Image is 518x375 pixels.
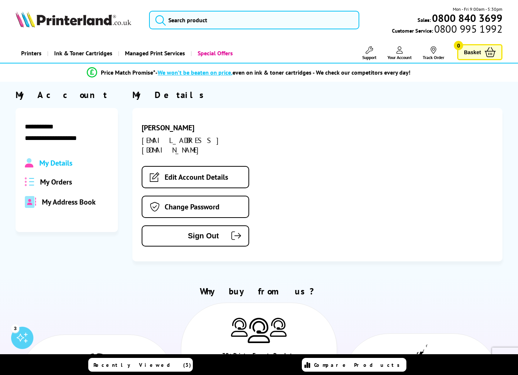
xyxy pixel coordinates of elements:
[40,177,72,187] span: My Orders
[220,350,298,372] div: 30+ Printer Experts Ready to Take Your Call
[158,69,232,76] span: We won’t be beaten on price,
[392,25,502,34] span: Customer Service:
[54,44,112,63] span: Ink & Toner Cartridges
[16,286,502,297] h2: Why buy from us?
[16,89,118,101] div: My Account
[39,158,72,168] span: My Details
[314,362,404,368] span: Compare Products
[302,358,406,372] a: Compare Products
[16,11,131,27] img: Printerland Logo
[453,6,502,13] span: Mon - Fri 9:00am - 5:30pm
[142,225,249,247] button: Sign Out
[231,318,248,337] img: Printer Experts
[457,44,502,60] a: Basket 0
[142,136,258,155] div: [EMAIL_ADDRESS][DOMAIN_NAME]
[149,11,359,29] input: Search product
[25,158,33,168] img: Profile.svg
[11,324,19,332] div: 3
[387,46,412,60] a: Your Account
[270,318,287,337] img: Printer Experts
[418,16,431,23] span: Sales:
[42,197,96,207] span: My Address Book
[93,362,191,368] span: Recently Viewed (3)
[155,69,410,76] div: - even on ink & toner cartridges - We check our competitors every day!
[191,44,238,63] a: Special Offers
[47,44,118,63] a: Ink & Toner Cartridges
[118,44,191,63] a: Managed Print Services
[25,196,36,208] img: address-book-duotone-solid.svg
[431,14,502,22] a: 0800 840 3699
[101,69,155,76] span: Price Match Promise*
[454,41,463,50] span: 0
[362,55,376,60] span: Support
[423,46,444,60] a: Track Order
[142,196,249,218] a: Change Password
[4,66,494,79] li: modal_Promise
[25,177,34,186] img: all-order.svg
[433,25,502,32] span: 0800 995 1992
[142,123,258,133] div: [PERSON_NAME]
[248,318,270,343] img: Printer Experts
[16,44,47,63] a: Printers
[362,46,376,60] a: Support
[432,11,502,25] b: 0800 840 3699
[154,232,219,240] span: Sign Out
[142,166,249,188] a: Edit Account Details
[387,55,412,60] span: Your Account
[132,89,502,101] div: My Details
[464,47,481,57] span: Basket
[88,358,193,372] a: Recently Viewed (3)
[16,11,140,29] a: Printerland Logo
